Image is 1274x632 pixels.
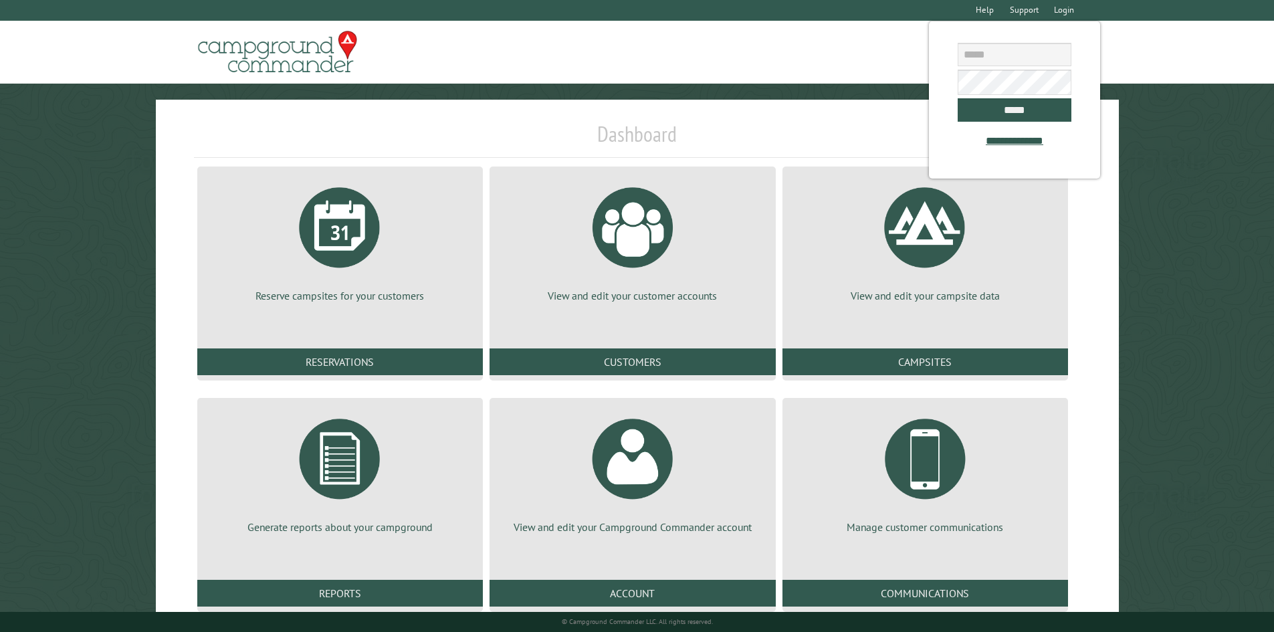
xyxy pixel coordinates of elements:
[782,348,1068,375] a: Campsites
[506,177,759,303] a: View and edit your customer accounts
[194,121,1081,158] h1: Dashboard
[506,288,759,303] p: View and edit your customer accounts
[799,288,1052,303] p: View and edit your campsite data
[562,617,713,626] small: © Campground Commander LLC. All rights reserved.
[197,348,483,375] a: Reservations
[213,409,467,534] a: Generate reports about your campground
[799,177,1052,303] a: View and edit your campsite data
[213,177,467,303] a: Reserve campsites for your customers
[197,580,483,607] a: Reports
[799,520,1052,534] p: Manage customer communications
[490,580,775,607] a: Account
[782,580,1068,607] a: Communications
[490,348,775,375] a: Customers
[213,520,467,534] p: Generate reports about your campground
[213,288,467,303] p: Reserve campsites for your customers
[506,520,759,534] p: View and edit your Campground Commander account
[506,409,759,534] a: View and edit your Campground Commander account
[799,409,1052,534] a: Manage customer communications
[194,26,361,78] img: Campground Commander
